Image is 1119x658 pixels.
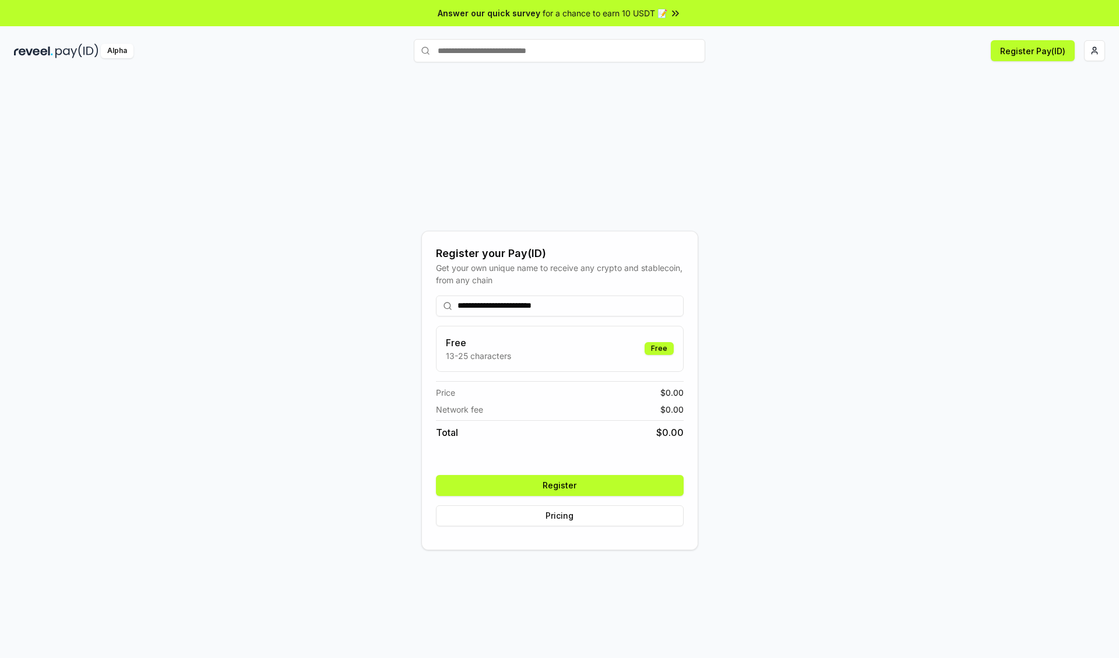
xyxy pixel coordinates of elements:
[436,505,684,526] button: Pricing
[436,386,455,399] span: Price
[101,44,133,58] div: Alpha
[436,403,483,416] span: Network fee
[14,44,53,58] img: reveel_dark
[656,425,684,439] span: $ 0.00
[436,245,684,262] div: Register your Pay(ID)
[438,7,540,19] span: Answer our quick survey
[55,44,98,58] img: pay_id
[436,425,458,439] span: Total
[543,7,667,19] span: for a chance to earn 10 USDT 📝
[446,336,511,350] h3: Free
[645,342,674,355] div: Free
[436,475,684,496] button: Register
[660,403,684,416] span: $ 0.00
[991,40,1075,61] button: Register Pay(ID)
[660,386,684,399] span: $ 0.00
[446,350,511,362] p: 13-25 characters
[436,262,684,286] div: Get your own unique name to receive any crypto and stablecoin, from any chain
